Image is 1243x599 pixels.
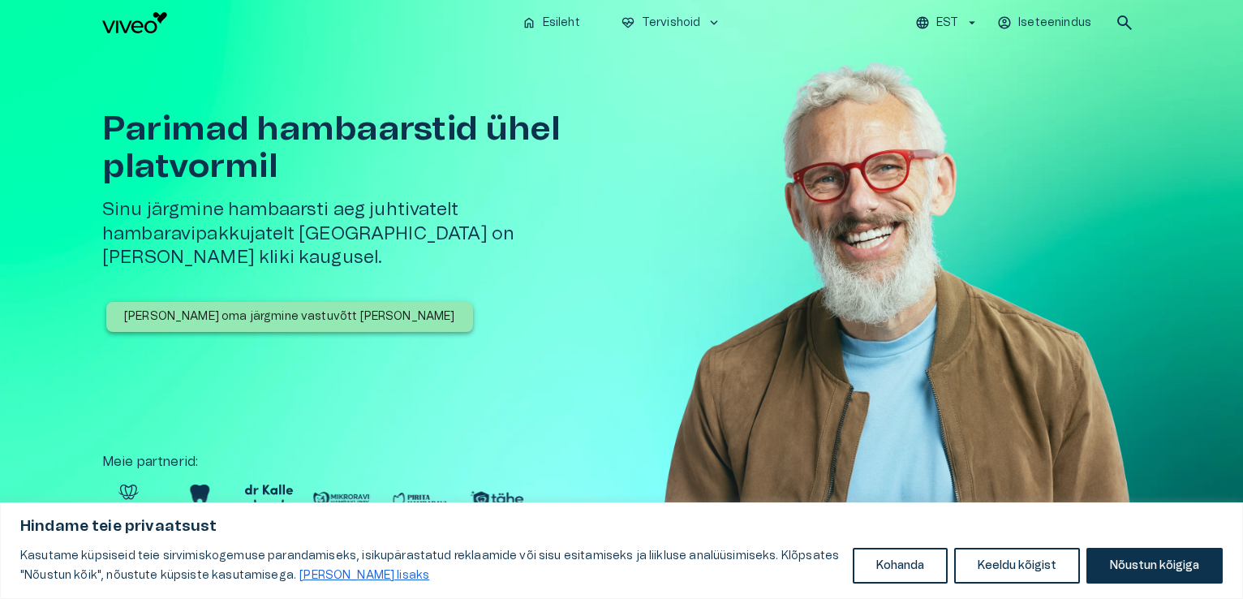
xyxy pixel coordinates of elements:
p: Esileht [543,15,580,32]
p: Iseteenindus [1018,15,1091,32]
img: Partner logo [468,485,527,515]
img: Partner logo [102,485,155,515]
img: Partner logo [312,485,371,515]
img: Partner logo [245,485,293,515]
img: Partner logo [390,485,449,515]
p: Hindame teie privaatsust [20,517,1223,537]
button: ecg_heartTervishoidkeyboard_arrow_down [614,11,729,35]
span: keyboard_arrow_down [707,15,721,30]
h1: Parimad hambaarstid ühel platvormil [102,110,628,185]
button: open search modal [1108,6,1141,39]
p: Kasutame küpsiseid teie sirvimiskogemuse parandamiseks, isikupärastatud reklaamide või sisu esita... [20,546,841,585]
span: home [522,15,536,30]
p: EST [936,15,958,32]
p: Meie partnerid : [102,452,1141,472]
a: Loe lisaks [299,569,430,582]
a: Navigate to homepage [102,12,509,33]
h5: Sinu järgmine hambaarsti aeg juhtivatelt hambaravipakkujatelt [GEOGRAPHIC_DATA] on [PERSON_NAME] ... [102,198,628,269]
button: Keeldu kõigist [954,548,1080,584]
img: Man with glasses smiling [654,45,1141,570]
img: Viveo logo [102,12,167,33]
button: Iseteenindus [995,11,1095,35]
span: ecg_heart [621,15,635,30]
button: [PERSON_NAME] oma järgmine vastuvõtt [PERSON_NAME] [106,302,473,332]
button: EST [913,11,982,35]
p: Tervishoid [642,15,701,32]
p: [PERSON_NAME] oma järgmine vastuvõtt [PERSON_NAME] [124,308,455,325]
span: search [1115,13,1134,32]
img: Partner logo [174,485,226,515]
button: Nõustun kõigiga [1086,548,1223,584]
button: homeEsileht [515,11,588,35]
button: Kohanda [853,548,948,584]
